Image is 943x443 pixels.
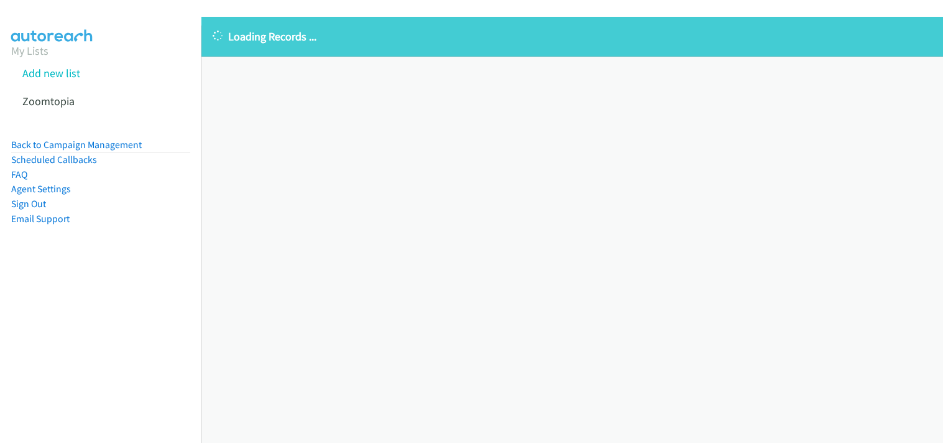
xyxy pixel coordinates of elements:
[11,213,70,225] a: Email Support
[22,66,80,80] a: Add new list
[22,94,75,108] a: Zoomtopia
[11,183,71,195] a: Agent Settings
[11,169,27,180] a: FAQ
[11,44,48,58] a: My Lists
[11,198,46,210] a: Sign Out
[213,28,932,45] p: Loading Records ...
[11,139,142,151] a: Back to Campaign Management
[11,154,97,166] a: Scheduled Callbacks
